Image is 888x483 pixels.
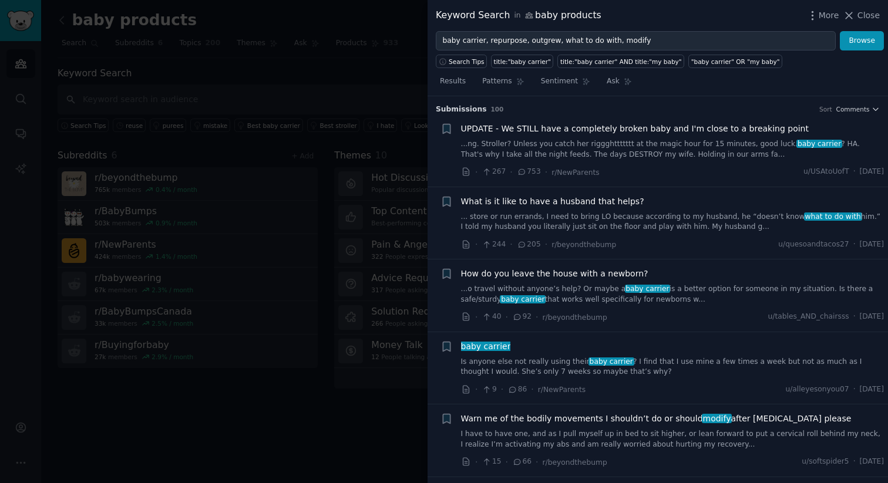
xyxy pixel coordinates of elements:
span: [DATE] [860,384,884,395]
span: Comments [836,105,870,113]
button: Close [843,9,880,22]
span: · [536,311,538,323]
span: 267 [482,167,506,177]
button: Search Tips [436,55,487,68]
div: Sort [819,105,832,113]
button: Comments [836,105,880,113]
span: · [510,238,512,251]
span: · [545,166,547,178]
div: "baby carrier" OR "my baby" [691,58,780,66]
span: Results [440,76,466,87]
span: u/alleyesonyou07 [785,384,849,395]
span: · [501,383,503,396]
span: · [475,238,477,251]
span: r/NewParents [538,386,586,394]
span: modify [702,414,732,423]
span: u/tables_AND_chairsss [768,312,849,322]
a: title:"baby carrier" [491,55,553,68]
span: 40 [482,312,501,322]
span: 92 [512,312,532,322]
span: · [853,384,856,395]
span: u/quesoandtacos27 [778,239,849,250]
span: r/NewParents [551,168,599,177]
span: [DATE] [860,239,884,250]
a: title:"baby carrier" AND title:"my baby" [557,55,684,68]
span: Patterns [482,76,512,87]
a: ...o travel without anyone’s help? Or maybe ababy carrieris a better option for someone in my sit... [461,284,884,305]
span: baby carrier [796,140,842,148]
a: ... store or run errands, I need to bring LO because according to my husband, he “doesn’t knowwha... [461,212,884,232]
span: baby carrier [625,285,671,293]
span: · [475,166,477,178]
span: r/beyondthebump [543,313,607,322]
span: u/softspider5 [802,457,849,467]
span: · [475,311,477,323]
a: Sentiment [537,72,594,96]
span: · [531,383,533,396]
span: Submission s [436,104,487,115]
span: [DATE] [860,457,884,467]
a: "baby carrier" OR "my baby" [688,55,782,68]
span: u/USAtoUofT [803,167,849,177]
input: Try a keyword related to your business [436,31,836,51]
button: More [806,9,839,22]
span: · [853,239,856,250]
span: 15 [482,457,501,467]
span: Warn me of the bodily movements I shouldn’t do or should after [MEDICAL_DATA] please [461,413,852,425]
span: · [853,457,856,467]
span: · [506,456,508,468]
span: · [510,166,512,178]
span: r/beyondthebump [543,458,607,467]
span: 244 [482,239,506,250]
span: 66 [512,457,532,467]
span: · [853,312,856,322]
a: Results [436,72,470,96]
span: 9 [482,384,496,395]
button: Browse [840,31,884,51]
a: baby carrier [461,340,511,353]
span: 100 [491,106,504,113]
span: Sentiment [541,76,578,87]
span: · [506,311,508,323]
span: · [853,167,856,177]
span: More [819,9,839,22]
span: [DATE] [860,167,884,177]
span: [DATE] [860,312,884,322]
a: ...ng. Stroller? Unless you catch her riggghttttttt at the magic hour for 15 minutes, good luck.b... [461,139,884,160]
a: Patterns [478,72,528,96]
span: Search Tips [449,58,485,66]
a: Warn me of the bodily movements I shouldn’t do or shouldmodifyafter [MEDICAL_DATA] please [461,413,852,425]
span: what to do with [804,212,862,221]
span: 86 [507,384,527,395]
span: in [514,11,520,21]
span: 205 [517,239,541,250]
a: UPDATE - We STILL have a completely broken baby and I'm close to a breaking point [461,123,809,135]
span: baby carrier [460,342,512,351]
span: · [545,238,547,251]
span: baby carrier [500,295,546,303]
span: r/beyondthebump [551,241,616,249]
div: title:"baby carrier" AND title:"my baby" [560,58,682,66]
span: · [475,456,477,468]
a: Ask [603,72,636,96]
span: Ask [607,76,620,87]
span: · [536,456,538,468]
a: I have to have one, and as I pull myself up in bed to sit higher, or lean forward to put a cervic... [461,429,884,450]
span: baby carrier [588,357,634,366]
span: Close [857,9,880,22]
span: · [475,383,477,396]
a: How do you leave the house with a newborn? [461,268,648,280]
a: What is it like to have a husband that helps? [461,195,644,208]
div: Keyword Search baby products [436,8,601,23]
div: title:"baby carrier" [494,58,551,66]
span: 753 [517,167,541,177]
a: Is anyone else not really using theirbaby carrier? I find that I use mine a few times a week but ... [461,357,884,377]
